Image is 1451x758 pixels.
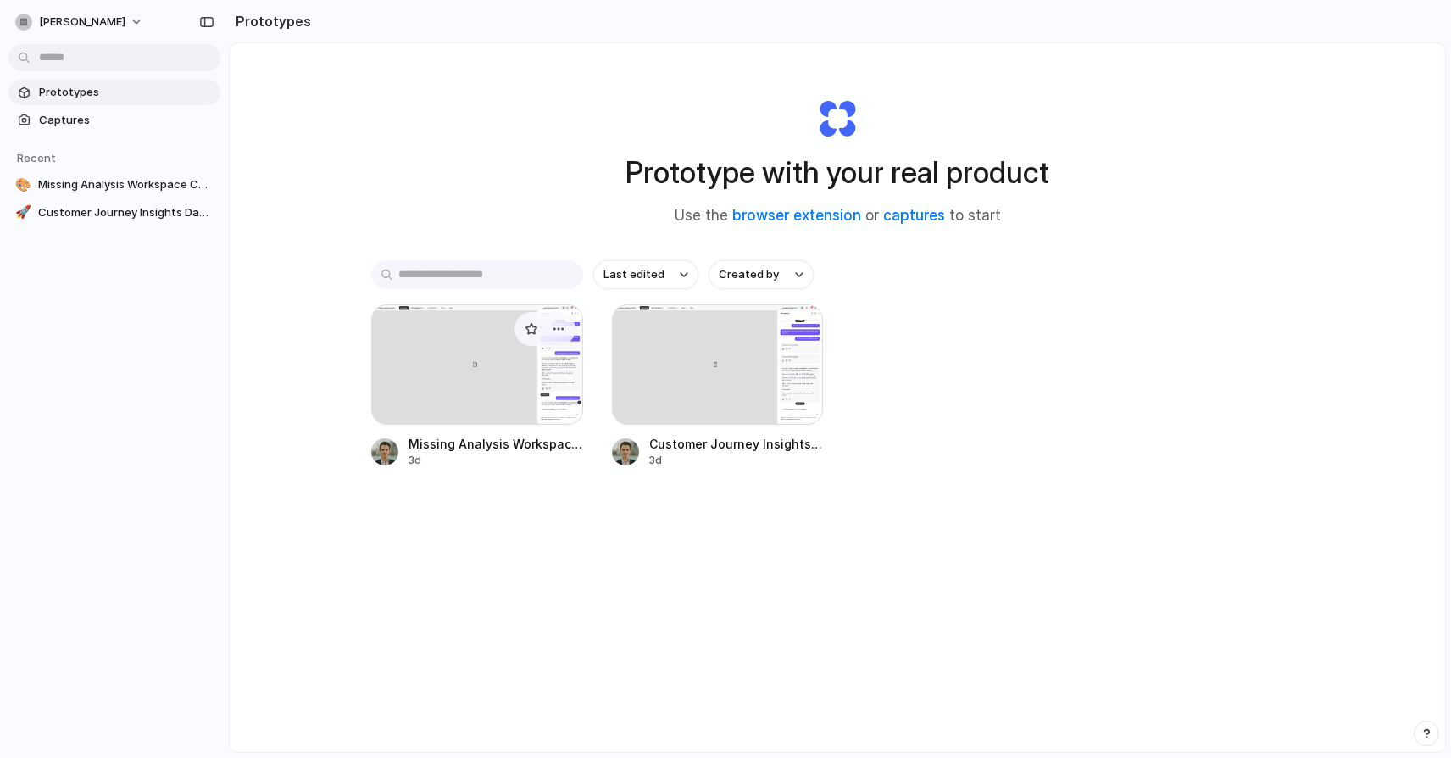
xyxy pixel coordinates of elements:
[8,200,220,226] a: 🚀Customer Journey Insights Dashboard
[603,266,664,283] span: Last edited
[649,435,824,453] span: Customer Journey Insights Dashboard
[8,172,220,198] a: 🎨Missing Analysis Workspace Canvas Issue
[593,260,698,289] button: Last edited
[371,304,583,468] a: Missing Analysis Workspace Canvas IssueMissing Analysis Workspace Canvas Issue3d
[709,260,814,289] button: Created by
[39,112,214,129] span: Captures
[17,151,56,164] span: Recent
[649,453,824,468] div: 3d
[719,266,779,283] span: Created by
[409,453,583,468] div: 3d
[625,150,1049,195] h1: Prototype with your real product
[8,108,220,133] a: Captures
[39,84,214,101] span: Prototypes
[15,176,31,193] div: 🎨
[883,207,945,224] a: captures
[675,205,1001,227] span: Use the or to start
[38,204,214,221] span: Customer Journey Insights Dashboard
[229,11,311,31] h2: Prototypes
[732,207,861,224] a: browser extension
[15,204,31,221] div: 🚀
[409,435,583,453] span: Missing Analysis Workspace Canvas Issue
[612,304,824,468] a: Customer Journey Insights DashboardCustomer Journey Insights Dashboard3d
[39,14,125,31] span: [PERSON_NAME]
[38,176,214,193] span: Missing Analysis Workspace Canvas Issue
[8,80,220,105] a: Prototypes
[8,8,152,36] button: [PERSON_NAME]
